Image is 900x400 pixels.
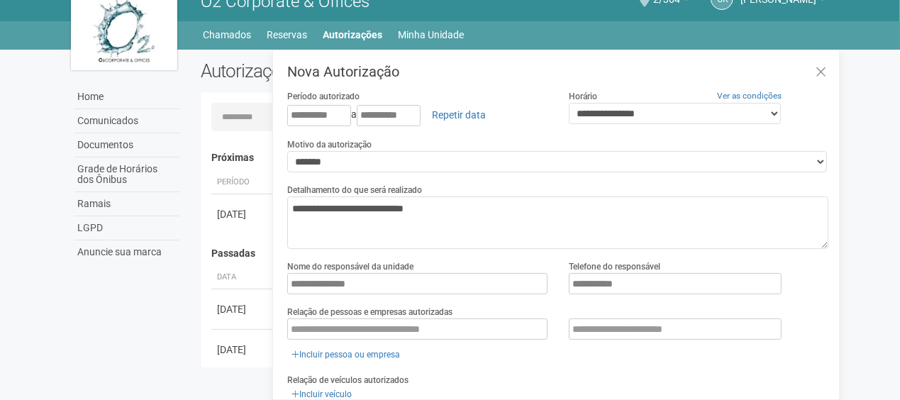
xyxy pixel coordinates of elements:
th: Data [211,266,275,289]
h4: Passadas [211,248,819,259]
div: [DATE] [217,343,270,357]
label: Relação de veículos autorizados [287,374,409,387]
a: Home [74,85,179,109]
a: Reservas [267,25,308,45]
label: Telefone do responsável [569,260,660,273]
label: Período autorizado [287,90,360,103]
a: Anuncie sua marca [74,240,179,264]
a: Incluir pessoa ou empresa [287,347,404,362]
label: Detalhamento do que será realizado [287,184,422,196]
div: [DATE] [217,302,270,316]
label: Nome do responsável da unidade [287,260,413,273]
div: [DATE] [217,207,270,221]
h2: Autorizações [201,60,504,82]
a: Repetir data [423,103,495,127]
a: Documentos [74,133,179,157]
label: Motivo da autorização [287,138,372,151]
a: Ramais [74,192,179,216]
th: Período [211,171,275,194]
a: Ver as condições [717,91,782,101]
a: Grade de Horários dos Ônibus [74,157,179,192]
a: Minha Unidade [399,25,465,45]
h3: Nova Autorização [287,65,828,79]
div: a [287,103,548,127]
a: LGPD [74,216,179,240]
a: Autorizações [323,25,383,45]
label: Horário [569,90,597,103]
h4: Próximas [211,152,819,163]
label: Relação de pessoas e empresas autorizadas [287,306,452,318]
a: Comunicados [74,109,179,133]
a: Chamados [204,25,252,45]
